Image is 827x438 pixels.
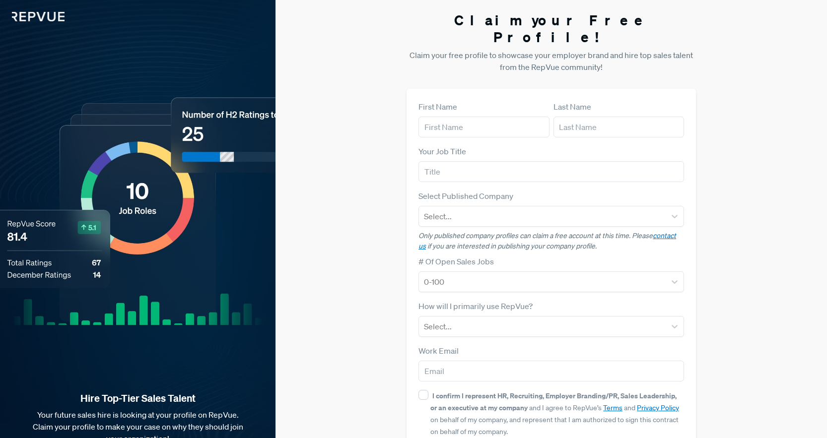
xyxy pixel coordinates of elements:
input: First Name [418,117,550,137]
h3: Claim your Free Profile! [407,12,696,45]
a: Privacy Policy [637,403,679,412]
label: Work Email [418,345,459,357]
a: Terms [603,403,622,412]
label: First Name [418,101,457,113]
strong: I confirm I represent HR, Recruiting, Employer Branding/PR, Sales Leadership, or an executive at ... [430,391,677,412]
input: Email [418,361,684,381]
p: Claim your free profile to showcase your employer brand and hire top sales talent from the RepVue... [407,49,696,73]
input: Title [418,161,684,182]
label: Select Published Company [418,190,513,202]
input: Last Name [553,117,685,137]
strong: Hire Top-Tier Sales Talent [16,392,260,405]
p: Only published company profiles can claim a free account at this time. Please if you are interest... [418,231,684,251]
label: # Of Open Sales Jobs [418,255,494,267]
label: How will I primarily use RepVue? [418,300,533,312]
label: Last Name [553,101,591,113]
label: Your Job Title [418,145,466,157]
span: and I agree to RepVue’s and on behalf of my company, and represent that I am authorized to sign t... [430,391,679,436]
